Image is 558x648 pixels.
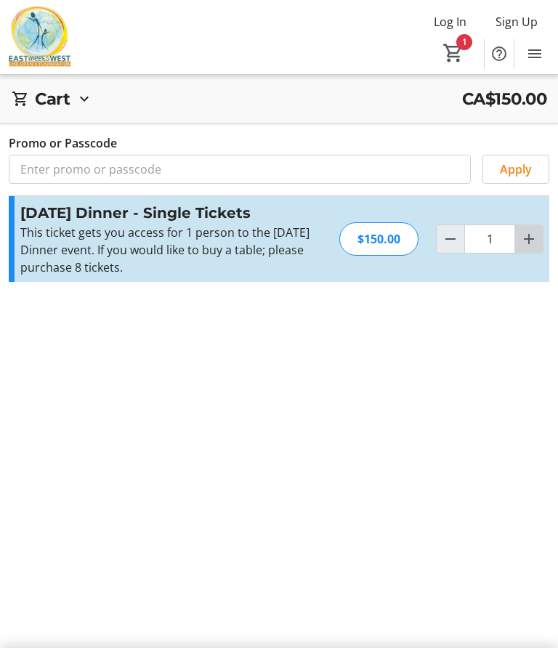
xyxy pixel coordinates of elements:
span: CA$150.00 [462,86,547,111]
span: Apply [500,161,532,178]
span: Log In [434,13,466,31]
button: Menu [520,39,549,68]
img: East Meets West Children's Foundation's Logo [9,6,71,68]
button: Log In [422,10,478,33]
div: $150.00 [339,222,418,256]
button: Help [485,39,514,68]
button: Decrement by one [437,225,464,253]
span: Sign Up [496,13,538,31]
button: Cart [440,40,466,66]
label: Promo or Passcode [9,134,117,152]
button: Sign Up [484,10,549,33]
button: Increment by one [515,225,543,253]
input: Diwali Dinner - Single Tickets Quantity [464,224,515,254]
input: Enter promo or passcode [9,155,471,184]
div: This ticket gets you access for 1 person to the [DATE] Dinner event. If you would like to buy a t... [20,224,322,276]
button: Apply [482,155,549,184]
h2: Cart [35,86,70,111]
h3: [DATE] Dinner - Single Tickets [20,202,322,224]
